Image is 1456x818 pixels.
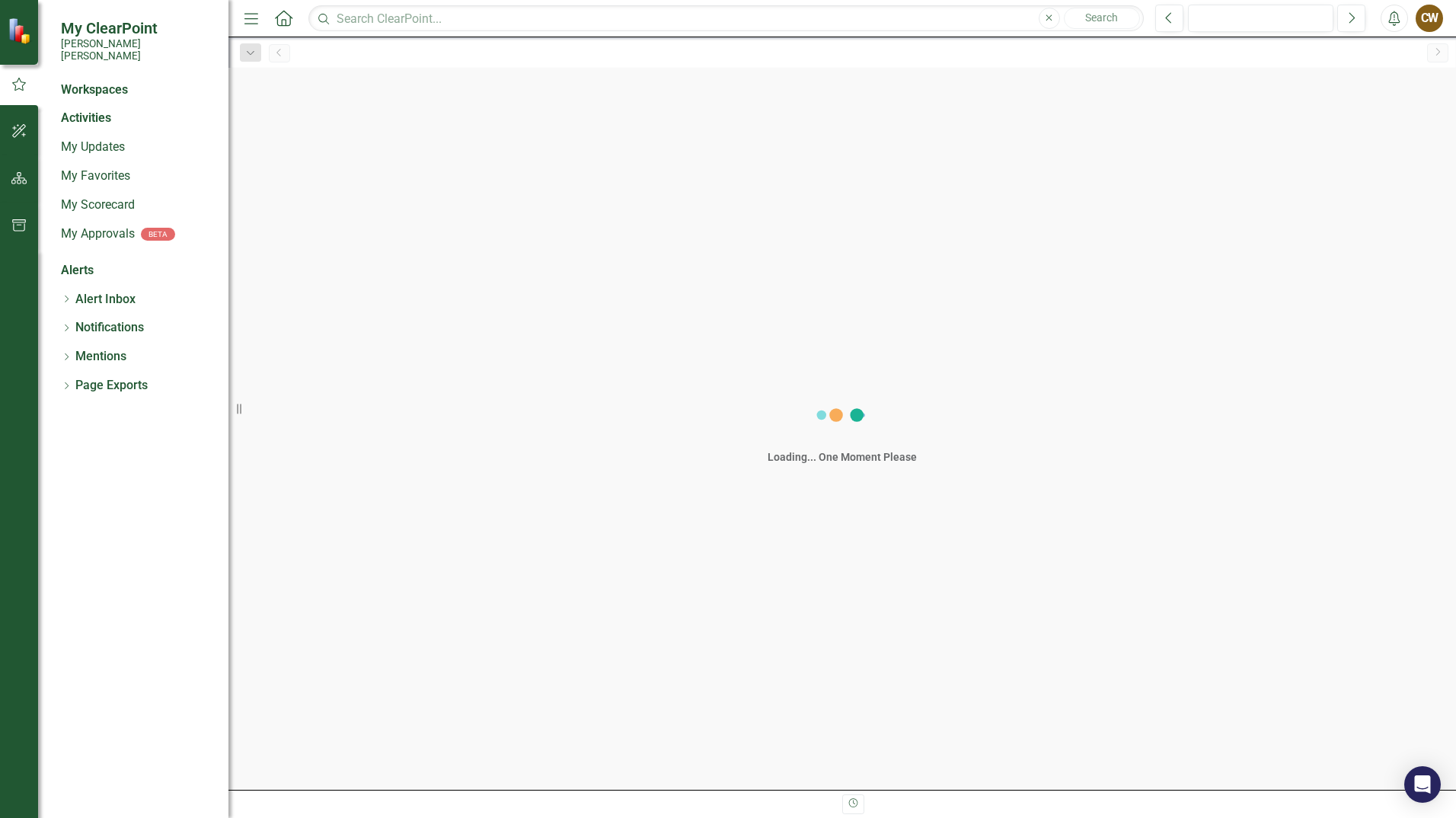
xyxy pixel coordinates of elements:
[8,18,34,44] img: ClearPoint Strategy
[61,37,213,62] small: [PERSON_NAME] [PERSON_NAME]
[141,228,175,241] div: BETA
[75,319,144,337] a: Notifications
[768,449,917,465] div: Loading... One Moment Please
[75,348,126,366] a: Mentions
[61,197,213,214] a: My Scorecard
[1064,8,1140,29] button: Search
[61,262,213,280] div: Alerts
[308,5,1144,32] input: Search ClearPoint...
[75,377,148,395] a: Page Exports
[1085,11,1118,24] span: Search
[61,19,213,37] span: My ClearPoint
[61,81,128,99] div: Workspaces
[61,225,135,243] a: My Approvals
[61,110,213,127] div: Activities
[75,291,136,308] a: Alert Inbox
[1404,766,1441,803] div: Open Intercom Messenger
[61,168,213,185] a: My Favorites
[1416,5,1443,32] button: CW
[61,139,213,156] a: My Updates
